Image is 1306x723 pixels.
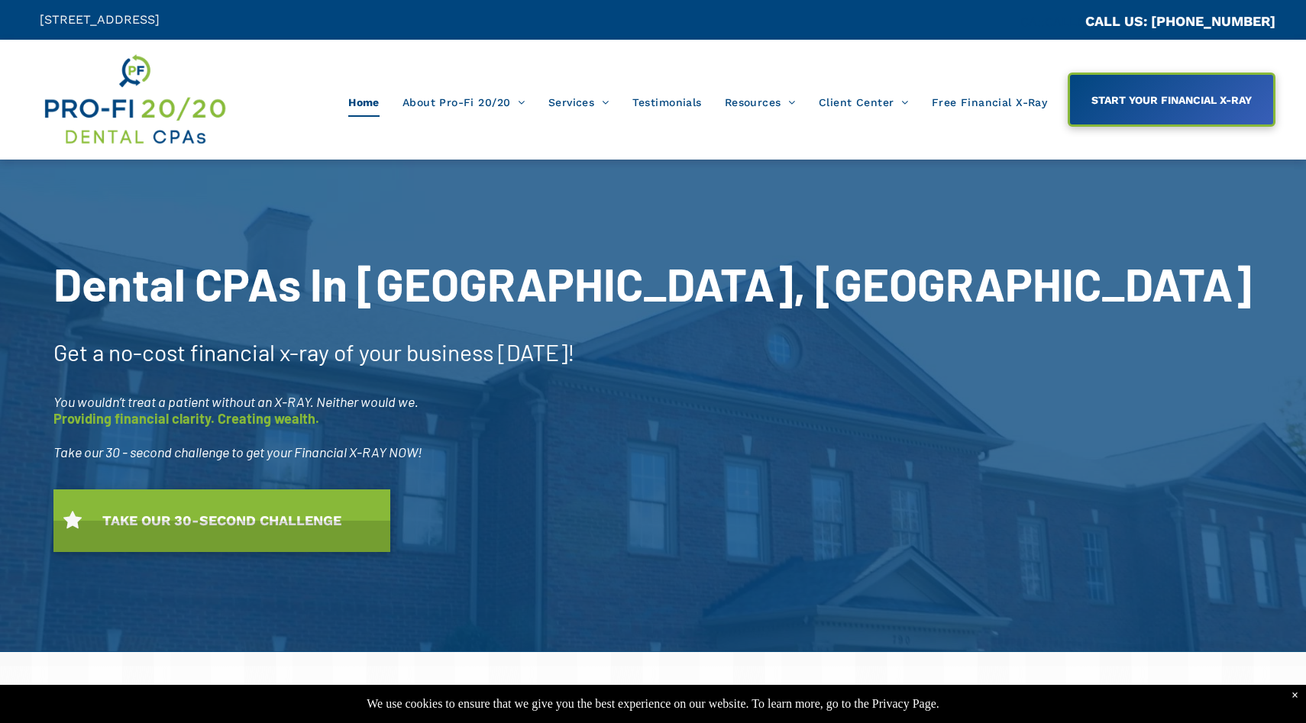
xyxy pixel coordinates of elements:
a: Testimonials [621,88,713,117]
a: About Pro-Fi 20/20 [391,88,537,117]
span: [STREET_ADDRESS] [40,12,160,27]
a: CALL US: [PHONE_NUMBER] [1085,13,1275,29]
span: START YOUR FINANCIAL X-RAY [1086,86,1257,114]
a: Free Financial X-Ray [920,88,1059,117]
div: Dismiss notification [1291,689,1298,702]
a: Home [337,88,391,117]
a: TAKE OUR 30-SECOND CHALLENGE [53,489,390,552]
span: CA::CALLC [1020,15,1085,29]
a: START YOUR FINANCIAL X-RAY [1068,73,1275,127]
span: no-cost financial x-ray [108,338,329,366]
span: You wouldn’t treat a patient without an X-RAY. Neither would we. [53,393,419,410]
span: Dental CPAs In [GEOGRAPHIC_DATA], [GEOGRAPHIC_DATA] [53,256,1252,311]
a: Services [537,88,621,117]
span: Get a [53,338,104,366]
a: Client Center [807,88,920,117]
span: of your business [DATE]! [334,338,575,366]
span: Providing financial clarity. Creating wealth. [53,410,319,427]
img: Get Dental CPA Consulting, Bookkeeping, & Bank Loans [42,51,227,148]
span: TAKE OUR 30-SECOND CHALLENGE [97,505,347,536]
span: Take our 30 - second challenge to get your Financial X-RAY NOW! [53,444,422,460]
a: Resources [713,88,807,117]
